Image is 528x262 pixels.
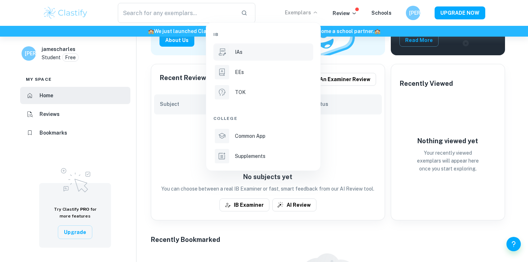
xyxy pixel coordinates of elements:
p: Common App [235,132,265,140]
p: Supplements [235,152,265,160]
p: EEs [235,68,244,76]
a: IAs [213,43,313,61]
a: Common App [213,127,313,145]
p: IAs [235,48,242,56]
a: EEs [213,64,313,81]
span: College [213,115,237,122]
span: IB [213,31,218,38]
p: TOK [235,88,246,96]
a: Supplements [213,148,313,165]
a: TOK [213,84,313,101]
